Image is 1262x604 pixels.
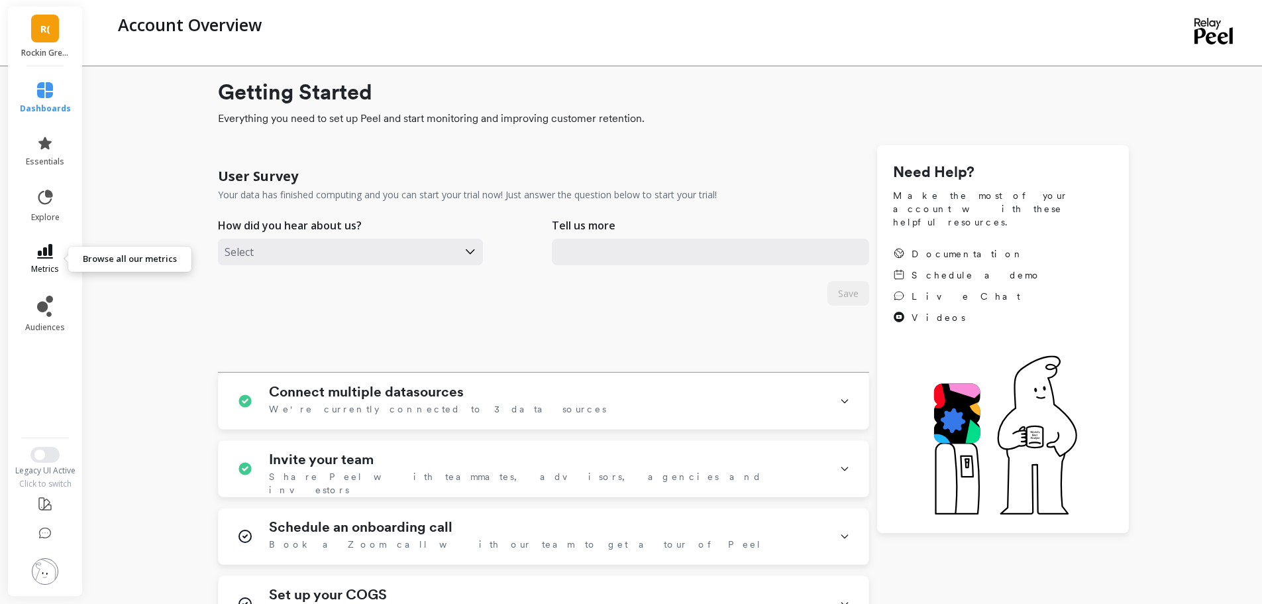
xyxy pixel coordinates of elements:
[893,161,1113,184] h1: Need Help?
[269,384,464,400] h1: Connect multiple datasources
[26,156,64,167] span: essentials
[21,48,70,58] p: Rockin Green (Essor)
[269,538,762,551] span: Book a Zoom call with our team to get a tour of Peel
[218,217,362,233] p: How did you hear about us?
[218,76,1129,108] h1: Getting Started
[912,269,1041,282] span: Schedule a demo
[912,247,1024,261] span: Documentation
[40,21,50,36] span: R(
[7,479,84,489] div: Click to switch
[893,189,1113,229] span: Make the most of your account with these helpful resources.
[218,188,717,202] p: Your data has finished computing and you can start your trial now! Just answer the question below...
[552,217,615,233] p: Tell us more
[25,322,65,333] span: audiences
[912,311,965,324] span: Videos
[912,290,1020,303] span: Live Chat
[269,519,452,535] h1: Schedule an onboarding call
[269,587,387,603] h1: Set up your COGS
[20,103,71,114] span: dashboards
[893,311,1041,324] a: Videos
[32,558,58,585] img: profile picture
[269,402,606,416] span: We're currently connected to 3 data sources
[269,470,823,497] span: Share Peel with teammates, advisors, agencies and investors
[893,247,1041,261] a: Documentation
[269,452,374,467] h1: Invite your team
[218,111,1129,127] span: Everything you need to set up Peel and start monitoring and improving customer retention.
[893,269,1041,282] a: Schedule a demo
[118,13,262,36] p: Account Overview
[7,465,84,476] div: Legacy UI Active
[30,447,60,463] button: Switch to New UI
[31,212,60,223] span: explore
[31,264,59,274] span: metrics
[218,167,298,186] h1: User Survey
